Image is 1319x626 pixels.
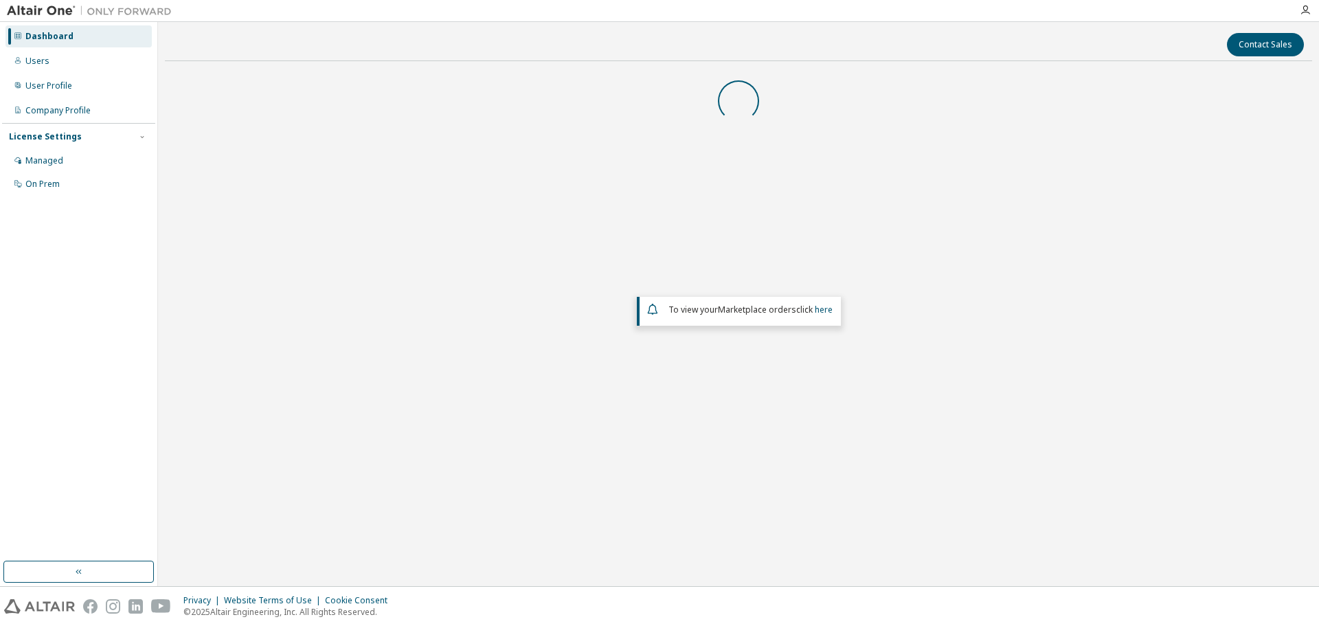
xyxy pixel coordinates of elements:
[325,595,396,606] div: Cookie Consent
[25,80,72,91] div: User Profile
[151,599,171,614] img: youtube.svg
[25,56,49,67] div: Users
[718,304,796,315] em: Marketplace orders
[83,599,98,614] img: facebook.svg
[4,599,75,614] img: altair_logo.svg
[25,179,60,190] div: On Prem
[106,599,120,614] img: instagram.svg
[128,599,143,614] img: linkedin.svg
[815,304,833,315] a: here
[25,31,74,42] div: Dashboard
[25,155,63,166] div: Managed
[7,4,179,18] img: Altair One
[25,105,91,116] div: Company Profile
[183,606,396,618] p: © 2025 Altair Engineering, Inc. All Rights Reserved.
[183,595,224,606] div: Privacy
[9,131,82,142] div: License Settings
[668,304,833,315] span: To view your click
[1227,33,1304,56] button: Contact Sales
[224,595,325,606] div: Website Terms of Use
